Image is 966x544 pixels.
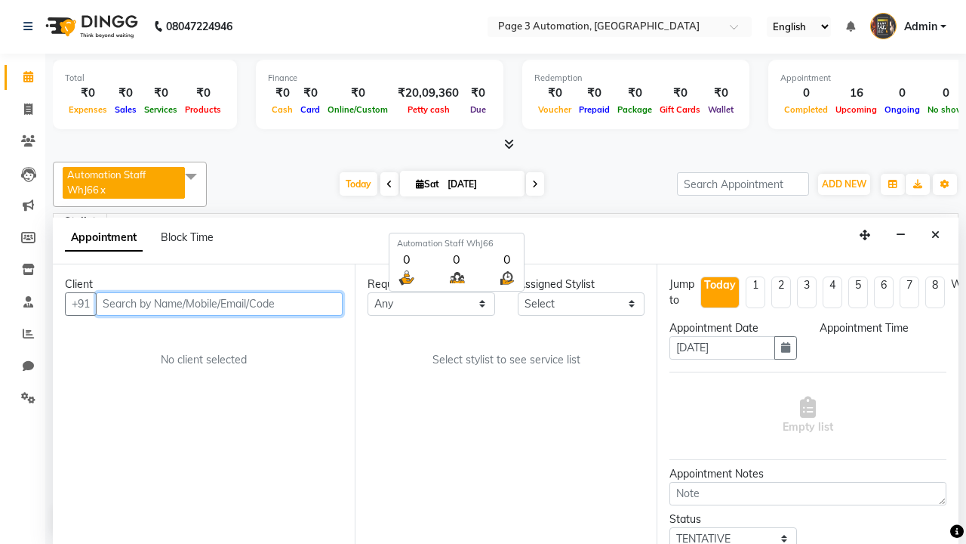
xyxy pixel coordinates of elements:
[924,224,946,247] button: Close
[65,277,343,292] div: Client
[96,292,343,316] input: Search by Name/Mobile/Email/Code
[65,72,225,85] div: Total
[324,85,392,102] div: ₹0
[669,320,797,336] div: Appointment Date
[268,104,297,115] span: Cash
[900,277,919,308] li: 7
[820,320,947,336] div: Appointment Time
[161,230,214,244] span: Block Time
[65,224,143,252] span: Appointment
[412,178,443,190] span: Sat
[397,268,416,287] img: serve.png
[614,104,656,115] span: Package
[746,277,765,308] li: 1
[497,250,516,268] div: 0
[38,5,142,48] img: logo
[404,104,454,115] span: Petty cash
[822,178,866,190] span: ADD NEW
[99,184,106,196] a: x
[797,277,817,308] li: 3
[534,85,575,102] div: ₹0
[870,13,897,39] img: Admin
[448,268,466,287] img: queue.png
[497,268,516,287] img: wait_time.png
[677,172,809,196] input: Search Appointment
[704,277,736,293] div: Today
[181,85,225,102] div: ₹0
[140,104,181,115] span: Services
[397,250,416,268] div: 0
[297,85,324,102] div: ₹0
[575,104,614,115] span: Prepaid
[780,85,832,102] div: 0
[368,277,495,292] div: Requested Stylist
[704,85,737,102] div: ₹0
[780,104,832,115] span: Completed
[614,85,656,102] div: ₹0
[656,85,704,102] div: ₹0
[465,85,491,102] div: ₹0
[704,104,737,115] span: Wallet
[268,85,297,102] div: ₹0
[140,85,181,102] div: ₹0
[65,104,111,115] span: Expenses
[324,104,392,115] span: Online/Custom
[443,173,518,196] input: 2025-10-04
[111,104,140,115] span: Sales
[771,277,791,308] li: 2
[181,104,225,115] span: Products
[107,214,958,233] span: Automation Staff WhJ66
[518,277,645,292] div: Assigned Stylist
[874,277,894,308] li: 6
[65,292,97,316] button: +91
[297,104,324,115] span: Card
[881,104,924,115] span: Ongoing
[534,104,575,115] span: Voucher
[823,277,842,308] li: 4
[268,72,491,85] div: Finance
[67,168,146,196] span: Automation Staff WhJ66
[832,85,881,102] div: 16
[111,85,140,102] div: ₹0
[669,277,694,308] div: Jump to
[925,277,945,308] li: 8
[575,85,614,102] div: ₹0
[904,19,937,35] span: Admin
[340,172,377,196] span: Today
[783,397,833,435] span: Empty list
[397,237,516,250] div: Automation Staff WhJ66
[65,85,111,102] div: ₹0
[392,85,465,102] div: ₹20,09,360
[166,5,232,48] b: 08047224946
[832,104,881,115] span: Upcoming
[848,277,868,308] li: 5
[54,214,106,230] div: Stylist
[656,104,704,115] span: Gift Cards
[101,352,306,368] div: No client selected
[669,512,797,527] div: Status
[669,336,775,360] input: yyyy-mm-dd
[432,352,580,368] span: Select stylist to see service list
[669,466,946,482] div: Appointment Notes
[448,250,466,268] div: 0
[466,104,490,115] span: Due
[818,174,870,195] button: ADD NEW
[881,85,924,102] div: 0
[534,72,737,85] div: Redemption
